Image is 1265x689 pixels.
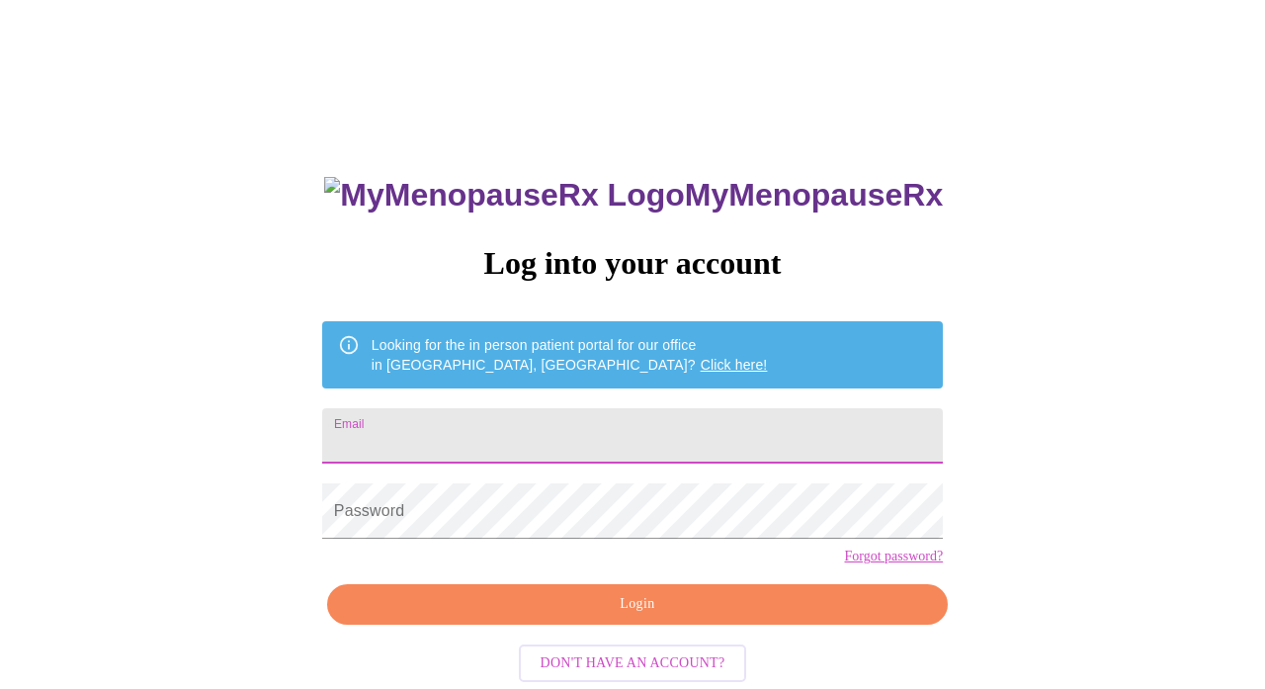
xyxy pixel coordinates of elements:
[324,177,943,214] h3: MyMenopauseRx
[519,645,747,683] button: Don't have an account?
[514,653,752,670] a: Don't have an account?
[322,245,943,282] h3: Log into your account
[327,584,948,625] button: Login
[324,177,684,214] img: MyMenopauseRx Logo
[541,651,725,676] span: Don't have an account?
[350,592,925,617] span: Login
[372,327,768,383] div: Looking for the in person patient portal for our office in [GEOGRAPHIC_DATA], [GEOGRAPHIC_DATA]?
[844,549,943,564] a: Forgot password?
[701,357,768,373] a: Click here!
